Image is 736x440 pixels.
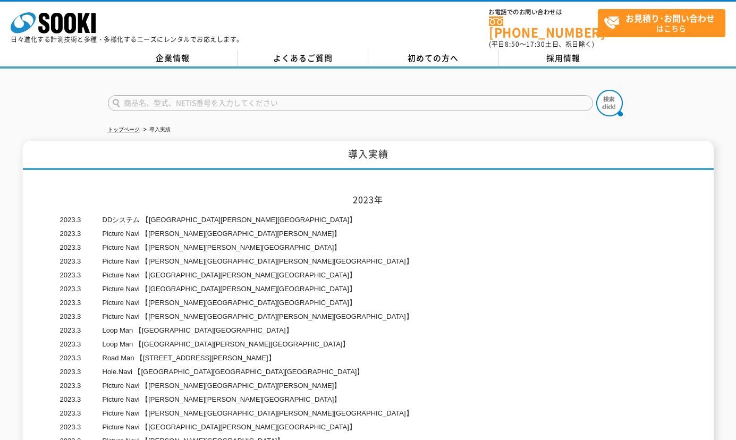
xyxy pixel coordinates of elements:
[60,365,81,379] dt: 2023.3
[596,90,623,116] img: btn_search.png
[57,282,679,296] dd: Picture Navi 【[GEOGRAPHIC_DATA][PERSON_NAME][GEOGRAPHIC_DATA]】
[368,50,498,66] a: 初めての方へ
[625,12,715,24] strong: お見積り･お問い合わせ
[60,337,81,351] dt: 2023.3
[489,39,594,49] span: (平日 ～ 土日、祝日除く)
[57,407,679,420] dd: Picture Navi 【[PERSON_NAME][GEOGRAPHIC_DATA][PERSON_NAME][GEOGRAPHIC_DATA]】
[108,126,140,132] a: トップページ
[60,241,81,255] dt: 2023.3
[60,379,81,393] dt: 2023.3
[60,227,81,241] dt: 2023.3
[598,9,725,37] a: お見積り･お問い合わせはこちら
[11,36,243,43] p: 日々進化する計測技術と多種・多様化するニーズにレンタルでお応えします。
[489,9,598,15] span: お電話でのお問い合わせは
[498,50,629,66] a: 採用情報
[57,310,679,324] dd: Picture Navi 【[PERSON_NAME][GEOGRAPHIC_DATA][PERSON_NAME][GEOGRAPHIC_DATA]】
[57,213,679,227] dd: DDシステム 【[GEOGRAPHIC_DATA][PERSON_NAME][GEOGRAPHIC_DATA]】
[57,227,679,241] dd: Picture Navi 【[PERSON_NAME][GEOGRAPHIC_DATA][PERSON_NAME]】
[57,365,679,379] dd: Hole.Navi 【[GEOGRAPHIC_DATA][GEOGRAPHIC_DATA][GEOGRAPHIC_DATA]】
[238,50,368,66] a: よくあるご質問
[604,10,725,36] span: はこちら
[408,52,459,64] span: 初めての方へ
[57,296,679,310] dd: Picture Navi 【[PERSON_NAME][GEOGRAPHIC_DATA][GEOGRAPHIC_DATA]】
[57,351,679,365] dd: Road Man 【[STREET_ADDRESS][PERSON_NAME]】
[505,39,520,49] span: 8:50
[60,296,81,310] dt: 2023.3
[57,241,679,255] dd: Picture Navi 【[PERSON_NAME][PERSON_NAME][GEOGRAPHIC_DATA]】
[57,420,679,434] dd: Picture Navi 【[GEOGRAPHIC_DATA][PERSON_NAME][GEOGRAPHIC_DATA]】
[60,420,81,434] dt: 2023.3
[57,393,679,407] dd: Picture Navi 【[PERSON_NAME][PERSON_NAME][GEOGRAPHIC_DATA]】
[57,255,679,268] dd: Picture Navi 【[PERSON_NAME][GEOGRAPHIC_DATA][PERSON_NAME][GEOGRAPHIC_DATA]】
[489,16,598,38] a: [PHONE_NUMBER]
[141,124,171,136] li: 導入実績
[60,324,81,337] dt: 2023.3
[60,351,81,365] dt: 2023.3
[57,194,679,205] h2: 2023年
[57,379,679,393] dd: Picture Navi 【[PERSON_NAME][GEOGRAPHIC_DATA][PERSON_NAME]】
[526,39,545,49] span: 17:30
[60,407,81,420] dt: 2023.3
[60,255,81,268] dt: 2023.3
[60,282,81,296] dt: 2023.3
[57,324,679,337] dd: Loop Man 【[GEOGRAPHIC_DATA][GEOGRAPHIC_DATA]】
[108,50,238,66] a: 企業情報
[108,95,593,111] input: 商品名、型式、NETIS番号を入力してください
[57,337,679,351] dd: Loop Man 【[GEOGRAPHIC_DATA][PERSON_NAME][GEOGRAPHIC_DATA]】
[60,213,81,227] dt: 2023.3
[23,141,714,170] h1: 導入実績
[60,310,81,324] dt: 2023.3
[57,268,679,282] dd: Picture Navi 【[GEOGRAPHIC_DATA][PERSON_NAME][GEOGRAPHIC_DATA]】
[60,268,81,282] dt: 2023.3
[60,393,81,407] dt: 2023.3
